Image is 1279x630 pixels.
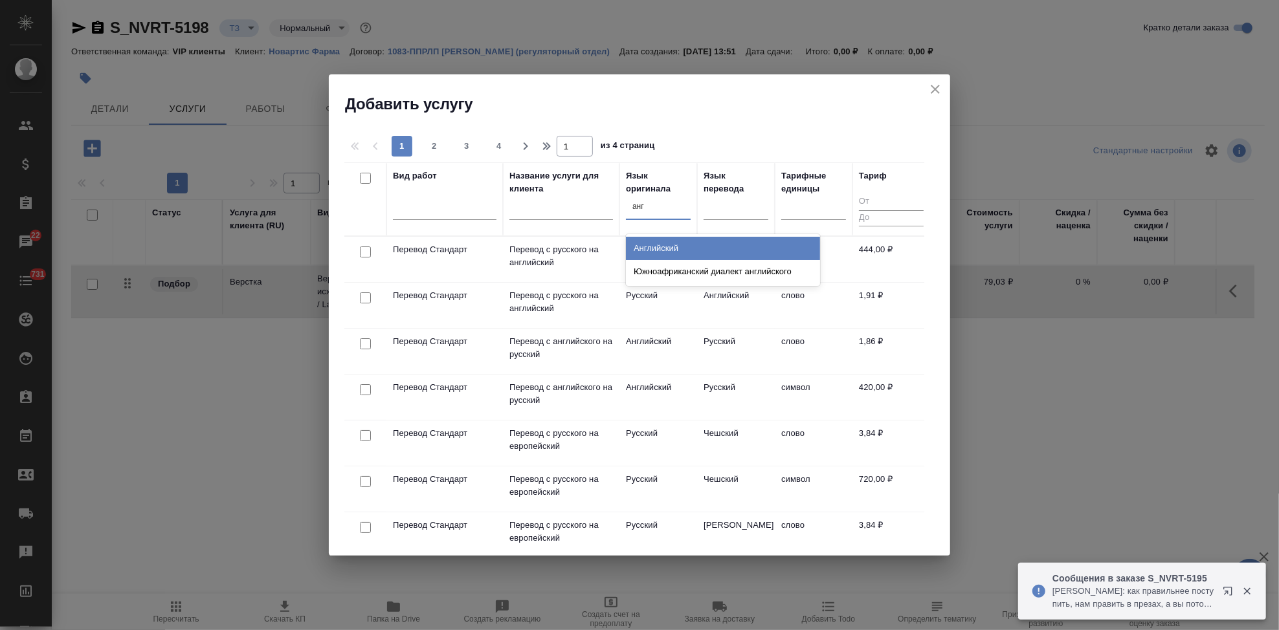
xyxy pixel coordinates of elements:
[509,519,613,545] p: Перевод с русского на европейский
[509,427,613,453] p: Перевод с русского на европейский
[775,512,852,558] td: слово
[619,329,697,374] td: Английский
[852,237,930,282] td: 444,00 ₽
[393,427,496,440] p: Перевод Стандарт
[456,140,477,153] span: 3
[424,136,445,157] button: 2
[509,473,613,499] p: Перевод с русского на европейский
[509,243,613,269] p: Перевод с русского на английский
[697,420,775,466] td: Чешский
[697,283,775,328] td: Английский
[619,375,697,420] td: Английский
[424,140,445,153] span: 2
[619,512,697,558] td: Русский
[393,335,496,348] p: Перевод Стандарт
[393,381,496,394] p: Перевод Стандарт
[775,375,852,420] td: символ
[626,237,820,260] div: Английский
[775,466,852,512] td: символ
[345,94,950,114] h2: Добавить услугу
[1052,585,1214,611] p: [PERSON_NAME]: как правильнее поступить, нам править в презах, а вы потом переформатируете док?
[775,329,852,374] td: слово
[775,420,852,466] td: слово
[1234,585,1260,597] button: Закрыть
[852,329,930,374] td: 1,86 ₽
[704,169,768,195] div: Язык перевода
[852,283,930,328] td: 1,91 ₽
[509,169,613,195] div: Название услуги для клиента
[697,512,775,558] td: [PERSON_NAME]
[859,169,887,182] div: Тариф
[697,375,775,420] td: Русский
[1052,572,1214,585] p: Сообщения в заказе S_NVRT-5195
[509,381,613,407] p: Перевод с английского на русский
[781,169,846,195] div: Тарифные единицы
[489,140,509,153] span: 4
[456,136,477,157] button: 3
[626,260,820,283] div: Южноафриканский диалект английского
[859,210,924,226] input: До
[619,466,697,512] td: Русский
[1215,578,1246,609] button: Открыть в новой вкладке
[859,194,924,210] input: От
[619,283,697,328] td: Русский
[489,136,509,157] button: 4
[852,420,930,466] td: 3,84 ₽
[393,169,437,182] div: Вид работ
[852,512,930,558] td: 3,84 ₽
[852,375,930,420] td: 420,00 ₽
[601,138,655,157] span: из 4 страниц
[393,243,496,256] p: Перевод Стандарт
[393,519,496,532] p: Перевод Стандарт
[626,169,691,195] div: Язык оригинала
[697,329,775,374] td: Русский
[775,283,852,328] td: слово
[619,420,697,466] td: Русский
[852,466,930,512] td: 720,00 ₽
[926,80,945,99] button: close
[393,473,496,486] p: Перевод Стандарт
[509,335,613,361] p: Перевод с английского на русский
[393,289,496,302] p: Перевод Стандарт
[509,289,613,315] p: Перевод с русского на английский
[619,237,697,282] td: Русский
[697,466,775,512] td: Чешский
